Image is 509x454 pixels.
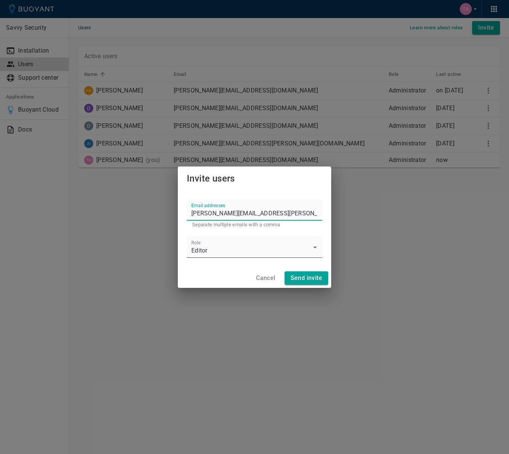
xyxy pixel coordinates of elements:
[191,239,200,246] label: Role
[191,202,225,209] label: Email addresses
[192,222,317,228] p: Separate multiple emails with a comma
[253,271,278,285] button: Cancel
[285,271,328,285] button: Send invite
[256,274,275,282] h4: Cancel
[187,237,322,258] div: Editor
[291,274,322,282] h4: Send invite
[187,173,235,184] span: Invite users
